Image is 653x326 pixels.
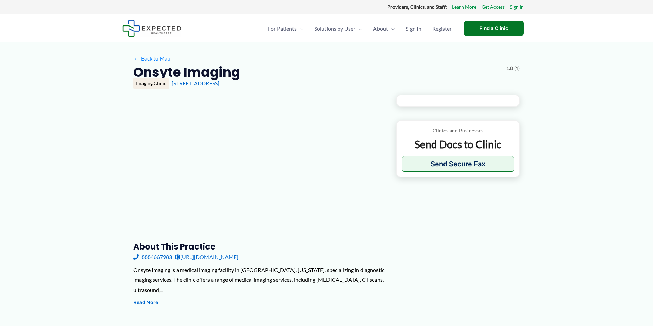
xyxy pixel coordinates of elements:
[427,17,457,40] a: Register
[406,17,421,40] span: Sign In
[268,17,297,40] span: For Patients
[133,241,385,252] h3: About this practice
[133,53,170,64] a: ←Back to Map
[175,252,238,262] a: [URL][DOMAIN_NAME]
[133,298,158,307] button: Read More
[506,64,513,73] span: 1.0
[309,17,368,40] a: Solutions by UserMenu Toggle
[482,3,505,12] a: Get Access
[373,17,388,40] span: About
[400,17,427,40] a: Sign In
[297,17,303,40] span: Menu Toggle
[452,3,476,12] a: Learn More
[402,156,514,172] button: Send Secure Fax
[402,126,514,135] p: Clinics and Businesses
[355,17,362,40] span: Menu Toggle
[133,64,240,81] h2: Onsyte Imaging
[172,80,219,86] a: [STREET_ADDRESS]
[510,3,524,12] a: Sign In
[387,4,447,10] strong: Providers, Clinics, and Staff:
[314,17,355,40] span: Solutions by User
[514,64,520,73] span: (1)
[368,17,400,40] a: AboutMenu Toggle
[133,78,169,89] div: Imaging Clinic
[133,265,385,295] div: Onsyte Imaging is a medical imaging facility in [GEOGRAPHIC_DATA], [US_STATE], specializing in di...
[263,17,309,40] a: For PatientsMenu Toggle
[122,20,181,37] img: Expected Healthcare Logo - side, dark font, small
[432,17,452,40] span: Register
[464,21,524,36] a: Find a Clinic
[388,17,395,40] span: Menu Toggle
[263,17,457,40] nav: Primary Site Navigation
[133,252,172,262] a: 8884667983
[402,138,514,151] p: Send Docs to Clinic
[133,55,140,62] span: ←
